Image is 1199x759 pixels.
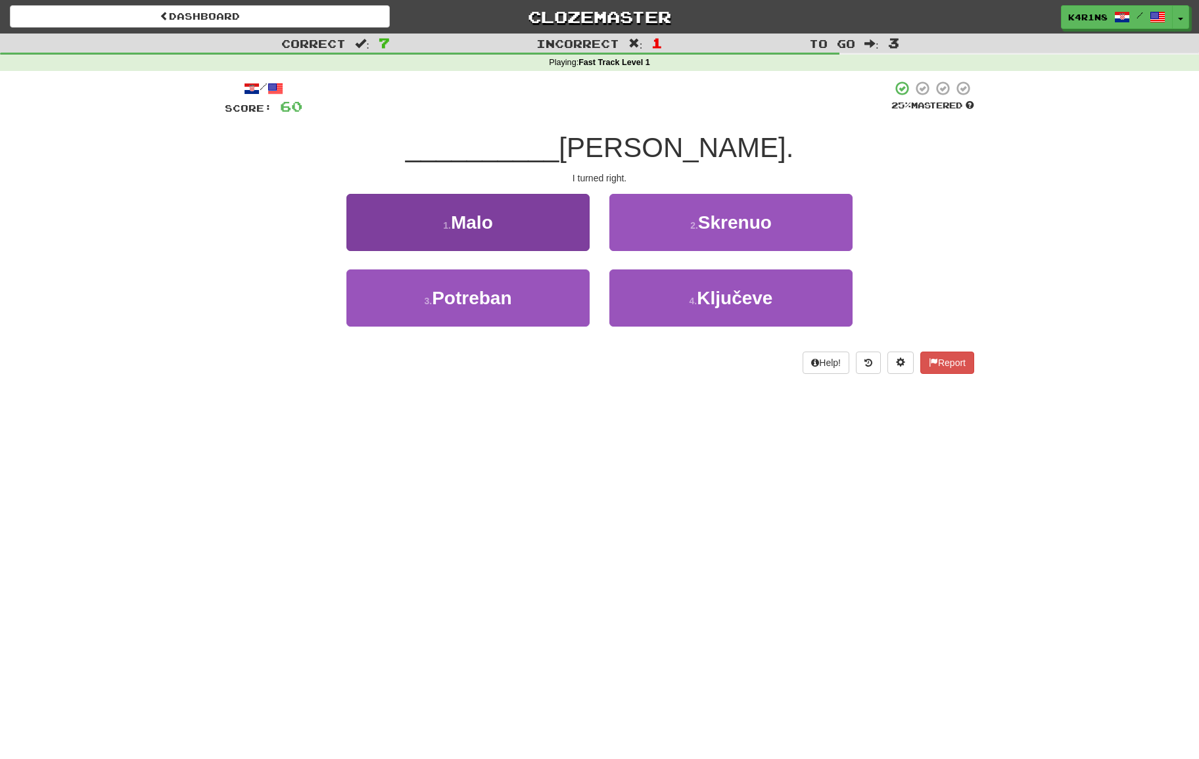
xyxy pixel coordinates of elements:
[697,288,772,308] span: Ključeve
[559,132,793,163] span: [PERSON_NAME].
[225,172,974,185] div: I turned right.
[536,37,619,50] span: Incorrect
[424,296,432,306] small: 3 .
[1061,5,1173,29] a: k4r1n8 /
[1068,11,1108,23] span: k4r1n8
[803,352,849,374] button: Help!
[443,220,451,231] small: 1 .
[651,35,663,51] span: 1
[451,212,493,233] span: Malo
[280,98,302,114] span: 60
[891,100,974,112] div: Mastered
[410,5,789,28] a: Clozemaster
[690,296,697,306] small: 4 .
[346,194,590,251] button: 1.Malo
[225,103,272,114] span: Score:
[864,38,879,49] span: :
[281,37,346,50] span: Correct
[920,352,974,374] button: Report
[609,269,853,327] button: 4.Ključeve
[1137,11,1143,20] span: /
[10,5,390,28] a: Dashboard
[809,37,855,50] span: To go
[698,212,772,233] span: Skrenuo
[355,38,369,49] span: :
[346,269,590,327] button: 3.Potreban
[225,80,302,97] div: /
[690,220,698,231] small: 2 .
[628,38,643,49] span: :
[891,100,911,110] span: 25 %
[578,58,650,67] strong: Fast Track Level 1
[406,132,559,163] span: __________
[432,288,511,308] span: Potreban
[856,352,881,374] button: Round history (alt+y)
[888,35,899,51] span: 3
[379,35,390,51] span: 7
[609,194,853,251] button: 2.Skrenuo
